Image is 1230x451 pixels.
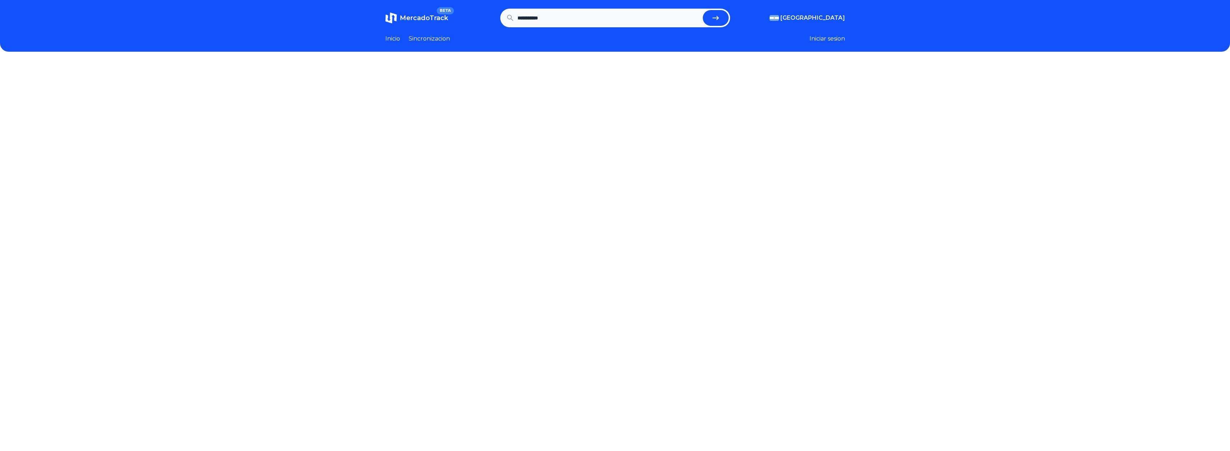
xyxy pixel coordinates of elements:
span: [GEOGRAPHIC_DATA] [780,14,845,22]
a: MercadoTrackBETA [385,12,448,24]
button: [GEOGRAPHIC_DATA] [770,14,845,22]
a: Inicio [385,34,400,43]
a: Sincronizacion [409,34,450,43]
button: Iniciar sesion [809,34,845,43]
span: MercadoTrack [400,14,448,22]
img: MercadoTrack [385,12,397,24]
img: Argentina [770,15,779,21]
span: BETA [437,7,454,14]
